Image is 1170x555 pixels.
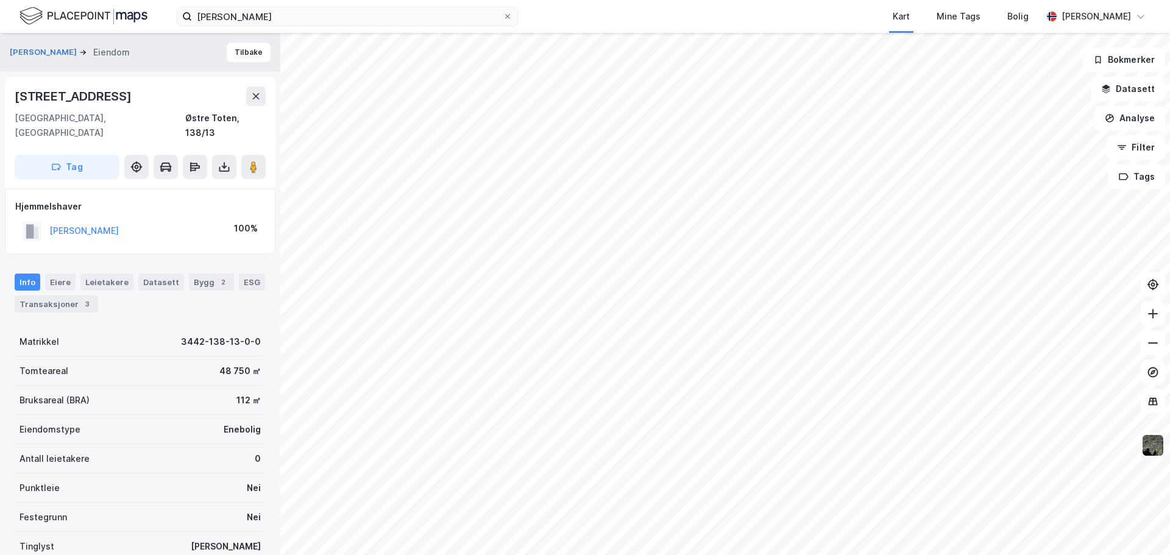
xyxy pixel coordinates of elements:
[15,155,119,179] button: Tag
[227,43,271,62] button: Tilbake
[19,334,59,349] div: Matrikkel
[19,364,68,378] div: Tomteareal
[1007,9,1029,24] div: Bolig
[10,46,79,58] button: [PERSON_NAME]
[236,393,261,408] div: 112 ㎡
[191,539,261,554] div: [PERSON_NAME]
[181,334,261,349] div: 3442-138-13-0-0
[138,274,184,291] div: Datasett
[19,422,80,437] div: Eiendomstype
[219,364,261,378] div: 48 750 ㎡
[19,481,60,495] div: Punktleie
[239,274,265,291] div: ESG
[1109,497,1170,555] div: Kontrollprogram for chat
[247,481,261,495] div: Nei
[247,510,261,525] div: Nei
[189,274,234,291] div: Bygg
[937,9,980,24] div: Mine Tags
[1141,434,1165,457] img: 9k=
[19,451,90,466] div: Antall leietakere
[1108,164,1165,189] button: Tags
[185,111,266,140] div: Østre Toten, 138/13
[1091,77,1165,101] button: Datasett
[81,298,93,310] div: 3
[255,451,261,466] div: 0
[1107,135,1165,160] button: Filter
[19,5,147,27] img: logo.f888ab2527a4732fd821a326f86c7f29.svg
[15,87,134,106] div: [STREET_ADDRESS]
[217,276,229,288] div: 2
[234,221,258,236] div: 100%
[192,7,503,26] input: Søk på adresse, matrikkel, gårdeiere, leietakere eller personer
[19,510,67,525] div: Festegrunn
[1109,497,1170,555] iframe: Chat Widget
[1083,48,1165,72] button: Bokmerker
[45,274,76,291] div: Eiere
[1094,106,1165,130] button: Analyse
[19,539,54,554] div: Tinglyst
[15,295,98,313] div: Transaksjoner
[15,274,40,291] div: Info
[15,111,185,140] div: [GEOGRAPHIC_DATA], [GEOGRAPHIC_DATA]
[224,422,261,437] div: Enebolig
[1062,9,1131,24] div: [PERSON_NAME]
[93,45,130,60] div: Eiendom
[15,199,265,214] div: Hjemmelshaver
[80,274,133,291] div: Leietakere
[893,9,910,24] div: Kart
[19,393,90,408] div: Bruksareal (BRA)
